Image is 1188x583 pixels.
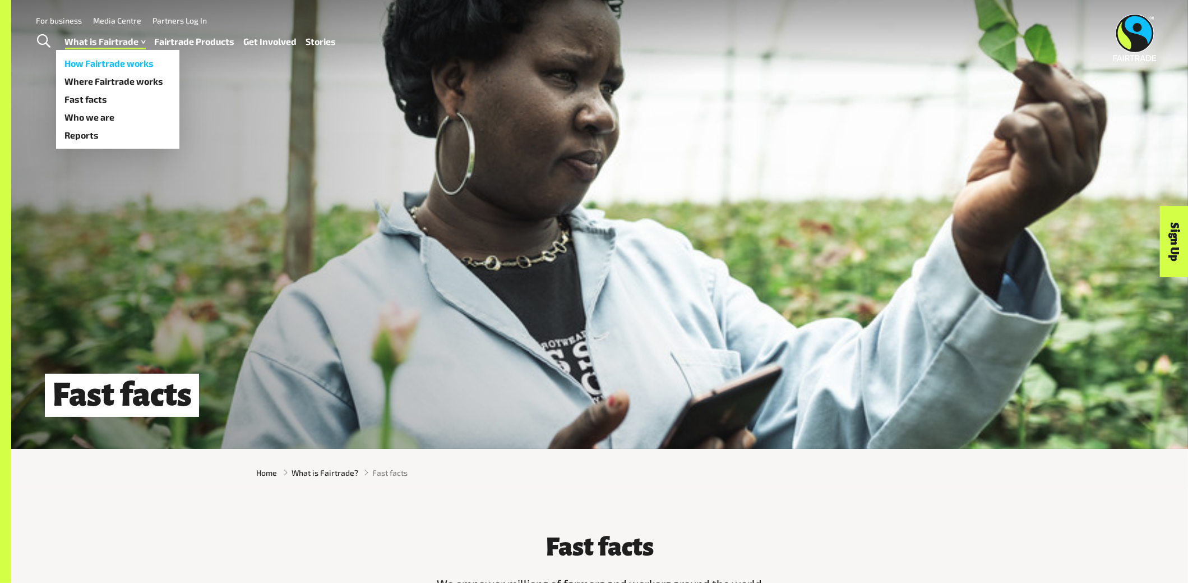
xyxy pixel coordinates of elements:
[65,34,146,50] a: What is Fairtrade
[1113,14,1157,61] img: Fairtrade Australia New Zealand logo
[56,54,179,72] a: How Fairtrade works
[56,90,179,108] a: Fast facts
[45,374,199,417] h1: Fast facts
[306,34,336,50] a: Stories
[56,108,179,126] a: Who we are
[155,34,235,50] a: Fairtrade Products
[56,126,179,144] a: Reports
[93,16,141,25] a: Media Centre
[152,16,207,25] a: Partners Log In
[372,467,408,479] span: Fast facts
[36,16,82,25] a: For business
[432,533,768,561] h3: Fast facts
[257,467,278,479] a: Home
[244,34,297,50] a: Get Involved
[30,27,58,56] a: Toggle Search
[56,72,179,90] a: Where Fairtrade works
[292,467,358,479] a: What is Fairtrade?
